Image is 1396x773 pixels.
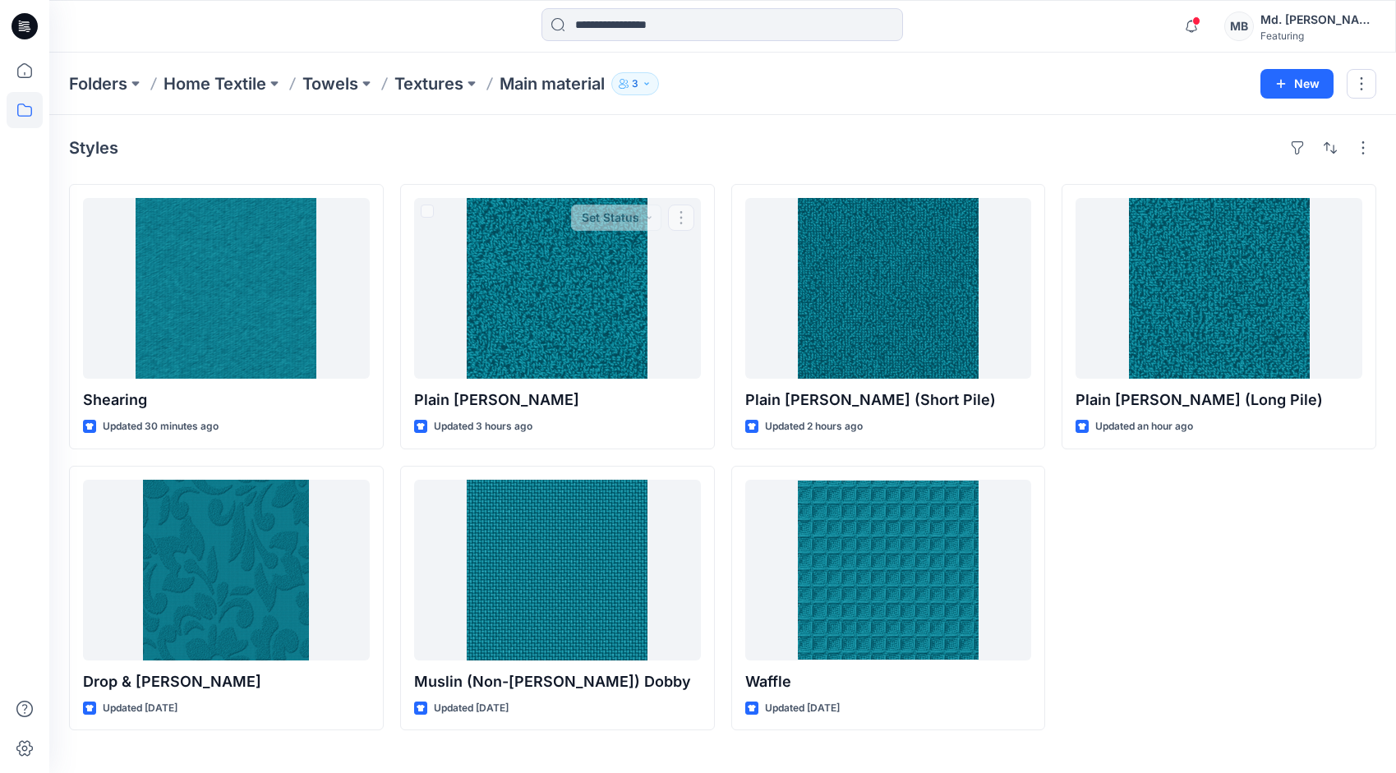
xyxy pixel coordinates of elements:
[83,198,370,379] a: Shearing
[434,700,509,717] p: Updated [DATE]
[434,418,532,435] p: Updated 3 hours ago
[1260,10,1375,30] div: Md. [PERSON_NAME]
[632,75,638,93] p: 3
[69,138,118,158] h4: Styles
[1076,198,1362,379] a: Plain Terry (Long Pile)
[164,72,266,95] a: Home Textile
[745,480,1032,660] a: Waffle
[745,198,1032,379] a: Plain Terry (Short Pile)
[69,72,127,95] a: Folders
[745,389,1032,412] p: Plain [PERSON_NAME] (Short Pile)
[394,72,463,95] a: Textures
[83,670,370,693] p: Drop & [PERSON_NAME]
[1224,12,1254,41] div: MB
[745,670,1032,693] p: Waffle
[1095,418,1193,435] p: Updated an hour ago
[302,72,358,95] a: Towels
[83,389,370,412] p: Shearing
[414,198,701,379] a: Plain Terry
[765,418,863,435] p: Updated 2 hours ago
[500,72,605,95] p: Main material
[414,480,701,660] a: Muslin (Non-terry) Dobby
[414,389,701,412] p: Plain [PERSON_NAME]
[83,480,370,660] a: Drop & Terry Jacquard
[611,72,659,95] button: 3
[1260,69,1334,99] button: New
[103,700,177,717] p: Updated [DATE]
[1260,30,1375,42] div: Featuring
[765,700,840,717] p: Updated [DATE]
[414,670,701,693] p: Muslin (Non-[PERSON_NAME]) Dobby
[1076,389,1362,412] p: Plain [PERSON_NAME] (Long Pile)
[103,418,219,435] p: Updated 30 minutes ago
